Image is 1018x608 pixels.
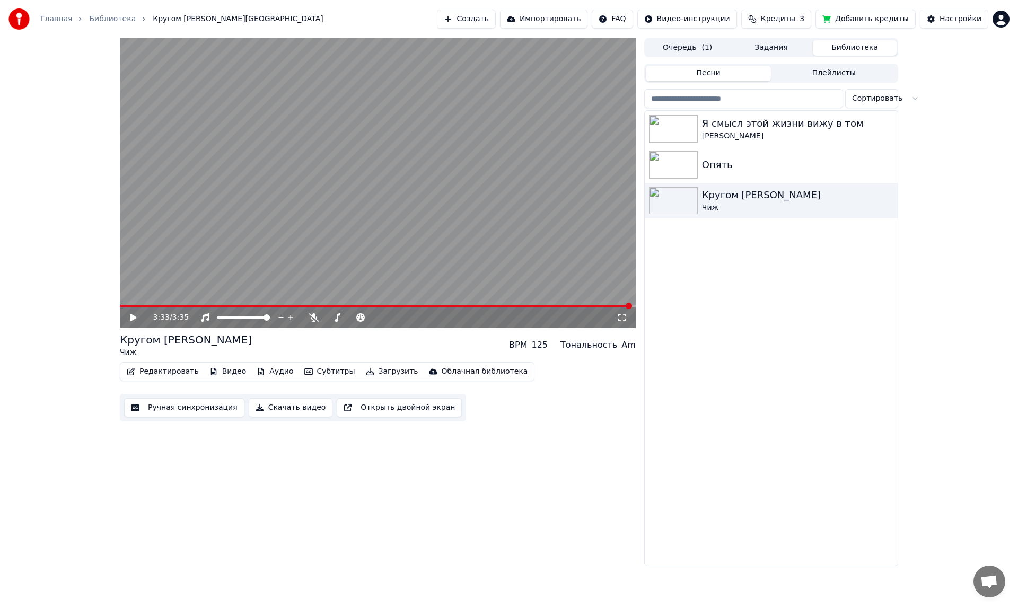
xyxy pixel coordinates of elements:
span: 3:33 [153,312,170,323]
img: youka [8,8,30,30]
a: Библиотека [89,14,136,24]
span: ( 1 ) [701,42,712,53]
div: Кругом [PERSON_NAME] [120,332,252,347]
a: Главная [40,14,72,24]
span: Сортировать [852,93,902,104]
button: Кредиты3 [741,10,811,29]
div: [PERSON_NAME] [702,131,893,142]
span: 3 [800,14,804,24]
button: Библиотека [813,40,897,56]
button: Видео [205,364,251,379]
div: Чиж [702,202,893,213]
button: Очередь [646,40,730,56]
button: Создать [437,10,495,29]
button: FAQ [592,10,633,29]
button: Добавить кредиты [815,10,916,29]
button: Аудио [252,364,297,379]
button: Настройки [920,10,988,29]
button: Редактировать [122,364,203,379]
div: Я смысл этой жизни вижу в том [702,116,893,131]
button: Загрузить [362,364,423,379]
button: Открыть двойной экран [337,398,462,417]
button: Плейлисты [771,66,897,81]
span: Кредиты [761,14,795,24]
div: Чиж [120,347,252,358]
div: Am [621,339,636,351]
button: Песни [646,66,771,81]
button: Скачать видео [249,398,333,417]
div: Облачная библиотека [442,366,528,377]
div: / [153,312,179,323]
button: Ручная синхронизация [124,398,244,417]
div: Настройки [940,14,981,24]
div: Открытый чат [973,566,1005,597]
span: Кругом [PERSON_NAME][GEOGRAPHIC_DATA] [153,14,323,24]
button: Видео-инструкции [637,10,737,29]
div: Кругом [PERSON_NAME] [702,188,893,202]
div: Опять [702,157,893,172]
span: 3:35 [172,312,189,323]
button: Задания [730,40,813,56]
div: 125 [531,339,548,351]
button: Субтитры [300,364,359,379]
div: Тональность [560,339,617,351]
button: Импортировать [500,10,588,29]
div: BPM [509,339,527,351]
nav: breadcrumb [40,14,323,24]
